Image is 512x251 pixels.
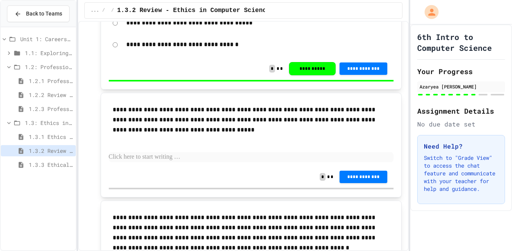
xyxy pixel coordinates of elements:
[29,133,73,141] span: 1.3.1 Ethics in Computer Science
[117,6,270,15] span: 1.3.2 Review - Ethics in Computer Science
[417,66,505,77] h2: Your Progress
[111,7,114,14] span: /
[420,83,503,90] div: Azaryea [PERSON_NAME]
[424,154,498,193] p: Switch to "Grade View" to access the chat feature and communicate with your teacher for help and ...
[20,35,73,43] span: Unit 1: Careers & Professionalism
[417,106,505,116] h2: Assignment Details
[102,7,105,14] span: /
[424,142,498,151] h3: Need Help?
[25,49,73,57] span: 1.1: Exploring CS Careers
[29,147,73,155] span: 1.3.2 Review - Ethics in Computer Science
[91,7,99,14] span: ...
[25,119,73,127] span: 1.3: Ethics in Computing
[29,91,73,99] span: 1.2.2 Review - Professional Communication
[417,119,505,129] div: No due date set
[417,31,505,53] h1: 6th Intro to Computer Science
[25,63,73,71] span: 1.2: Professional Communication
[7,5,70,22] button: Back to Teams
[29,161,73,169] span: 1.3.3 Ethical dilemma reflections
[29,105,73,113] span: 1.2.3 Professional Communication Challenge
[26,10,62,18] span: Back to Teams
[416,3,441,21] div: My Account
[29,77,73,85] span: 1.2.1 Professional Communication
